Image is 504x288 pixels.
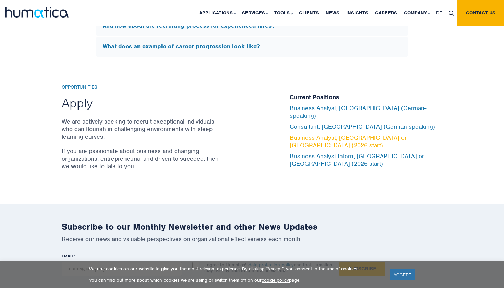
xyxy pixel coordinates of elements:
[103,43,401,50] h5: What does an example of career progression look like?
[290,152,424,168] a: Business Analyst Intern, [GEOGRAPHIC_DATA] or [GEOGRAPHIC_DATA] (2026 start)
[89,277,381,283] p: You can find out more about which cookies we are using or switch them off on our page.
[89,266,381,272] p: We use cookies on our website to give you the most relevant experience. By clicking “Accept”, you...
[103,22,401,30] h5: And how about the recruiting process for experienced hires?
[290,104,426,119] a: Business Analyst, [GEOGRAPHIC_DATA] (German-speaking)
[449,11,454,16] img: search_icon
[62,84,221,90] h6: Opportunities
[5,7,69,18] img: logo
[62,253,74,259] span: EMAIL
[62,235,442,243] p: Receive our news and valuable perspectives on organizational effectiveness each month.
[436,10,442,16] span: DE
[290,134,407,149] a: Business Analyst, [GEOGRAPHIC_DATA] or [GEOGRAPHIC_DATA] (2026 start)
[290,123,435,130] a: Consultant, [GEOGRAPHIC_DATA] (German-speaking)
[62,118,221,140] p: We are actively seeking to recruit exceptional individuals who can flourish in challenging enviro...
[262,277,289,283] a: cookie policy
[290,94,442,101] h5: Current Positions
[62,95,221,111] h2: Apply
[390,269,415,280] a: ACCEPT
[62,147,221,170] p: If you are passionate about business and changing organizations, entrepreneurial and driven to su...
[62,221,442,232] h2: Subscribe to our Monthly Newsletter and other News Updates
